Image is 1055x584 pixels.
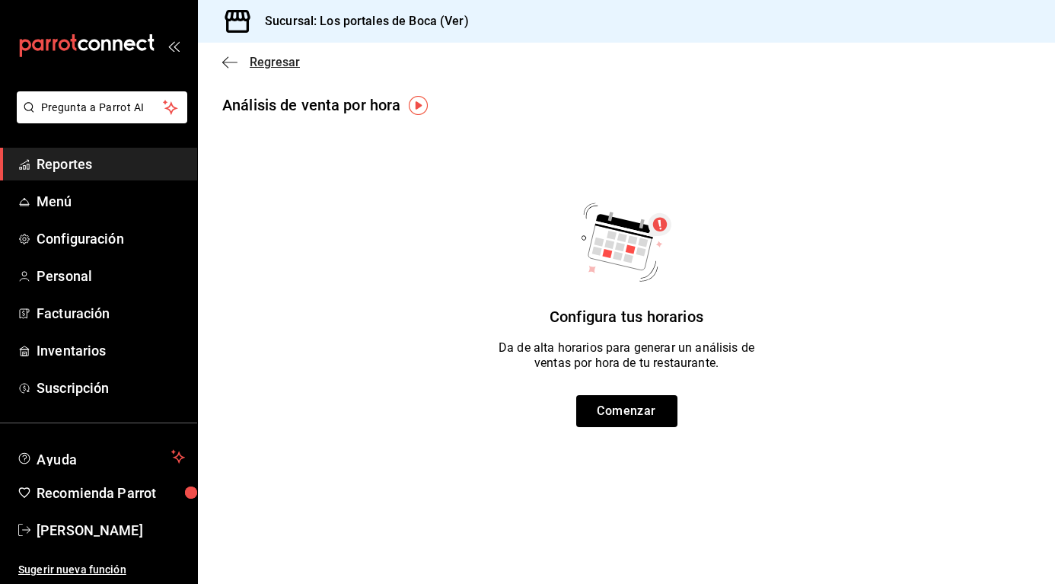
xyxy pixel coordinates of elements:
span: Pregunta a Parrot AI [41,100,164,116]
img: Tooltip marker [409,96,428,115]
span: Suscripción [37,378,185,398]
button: Pregunta a Parrot AI [17,91,187,123]
span: Reportes [37,154,185,174]
button: Comenzar [576,395,677,427]
button: open_drawer_menu [167,40,180,52]
span: Sugerir nueva función [18,562,185,578]
h3: Sucursal: Los portales de Boca (Ver) [253,12,469,30]
span: Inventarios [37,340,185,361]
span: Regresar [250,55,300,69]
span: [PERSON_NAME] [37,520,185,541]
a: Pregunta a Parrot AI [11,110,187,126]
span: Configuración [37,228,185,249]
button: Regresar [222,55,300,69]
span: Personal [37,266,185,286]
span: Menú [37,191,185,212]
p: Configura tus horarios [550,305,703,328]
span: Ayuda [37,448,165,466]
span: Recomienda Parrot [37,483,185,503]
p: Da de alta horarios para generar un análisis de ventas por hora de tu restaurante. [499,340,754,371]
span: Facturación [37,303,185,324]
div: Análisis de venta por hora [222,94,400,116]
